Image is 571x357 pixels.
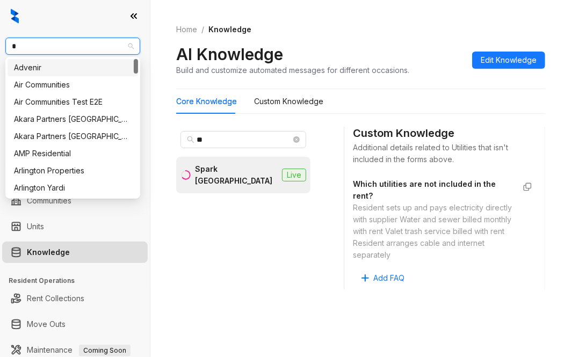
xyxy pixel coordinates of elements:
h2: AI Knowledge [176,44,283,64]
div: Custom Knowledge [254,96,323,107]
li: Leads [2,72,148,93]
div: Arlington Properties [8,162,138,179]
div: Core Knowledge [176,96,237,107]
div: Air Communities [8,76,138,93]
div: Advenir [14,62,132,74]
div: Akara Partners Phoenix [8,128,138,145]
a: Units [27,216,44,237]
div: Custom Knowledge [353,125,536,142]
li: Communities [2,190,148,212]
li: Units [2,216,148,237]
span: Coming Soon [79,345,131,356]
a: Move Outs [27,314,66,335]
div: Advenir [8,59,138,76]
img: logo [11,9,19,24]
li: / [201,24,204,35]
a: Knowledge [27,242,70,263]
li: Rent Collections [2,288,148,309]
span: Add FAQ [373,272,404,284]
div: Spark [GEOGRAPHIC_DATA] [195,163,278,187]
h3: Resident Operations [9,276,150,286]
div: Akara Partners Nashville [8,111,138,128]
div: Akara Partners [GEOGRAPHIC_DATA] [14,113,132,125]
a: Communities [27,190,71,212]
li: Collections [2,144,148,165]
span: close-circle [293,136,300,143]
div: Build and customize automated messages for different occasions. [176,64,409,76]
div: Air Communities [14,79,132,91]
div: Arlington Yardi [14,182,132,194]
a: Home [174,24,199,35]
div: Arlington Properties [14,165,132,177]
span: Edit Knowledge [481,54,537,66]
button: Add FAQ [353,269,413,287]
li: Knowledge [2,242,148,263]
span: Live [282,169,306,181]
div: Arlington Yardi [8,179,138,196]
button: Edit Knowledge [472,52,545,69]
div: Additional details related to Utilities that isn't included in the forms above. [353,142,536,165]
span: search [187,136,194,143]
li: Move Outs [2,314,148,335]
li: Leasing [2,118,148,140]
div: AMP Residential [14,148,132,159]
strong: Which utilities are not included in the rent? [353,179,496,200]
div: Air Communities Test E2E [14,96,132,108]
div: Air Communities Test E2E [8,93,138,111]
div: Akara Partners [GEOGRAPHIC_DATA] [14,130,132,142]
a: Rent Collections [27,288,84,309]
div: Resident sets up and pays electricity directly with supplier Water and sewer billed monthly with ... [353,202,515,261]
span: Knowledge [208,25,251,34]
div: AMP Residential [8,145,138,162]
